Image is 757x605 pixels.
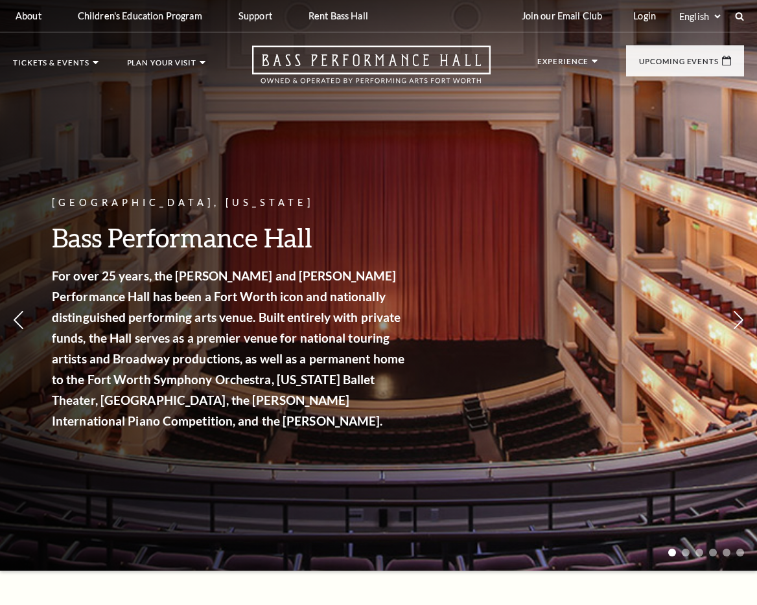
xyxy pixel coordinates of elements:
[78,10,202,21] p: Children's Education Program
[537,58,588,72] p: Experience
[13,59,89,73] p: Tickets & Events
[127,59,197,73] p: Plan Your Visit
[52,195,408,211] p: [GEOGRAPHIC_DATA], [US_STATE]
[639,58,719,72] p: Upcoming Events
[677,10,723,23] select: Select:
[52,268,404,428] strong: For over 25 years, the [PERSON_NAME] and [PERSON_NAME] Performance Hall has been a Fort Worth ico...
[16,10,41,21] p: About
[309,10,368,21] p: Rent Bass Hall
[239,10,272,21] p: Support
[52,221,408,254] h3: Bass Performance Hall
